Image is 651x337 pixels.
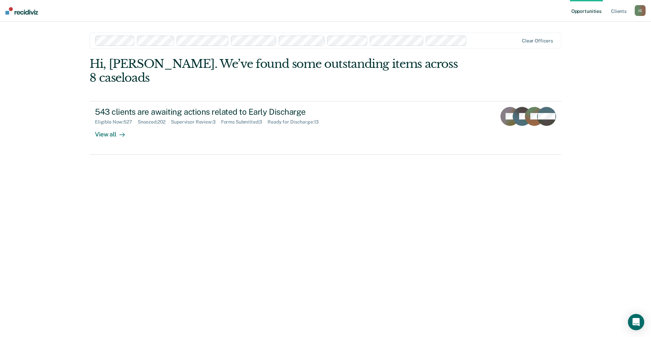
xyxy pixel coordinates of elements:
[138,119,171,125] div: Snoozed : 202
[635,5,646,16] div: J C
[221,119,268,125] div: Forms Submitted : 3
[522,38,553,44] div: Clear officers
[268,119,324,125] div: Ready for Discharge : 13
[171,119,221,125] div: Supervisor Review : 3
[628,314,644,330] div: Open Intercom Messenger
[95,107,333,117] div: 543 clients are awaiting actions related to Early Discharge
[635,5,646,16] button: JC
[95,125,133,138] div: View all
[90,57,467,85] div: Hi, [PERSON_NAME]. We’ve found some outstanding items across 8 caseloads
[90,101,561,155] a: 543 clients are awaiting actions related to Early DischargeEligible Now:527Snoozed:202Supervisor ...
[5,7,38,15] img: Recidiviz
[95,119,138,125] div: Eligible Now : 527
